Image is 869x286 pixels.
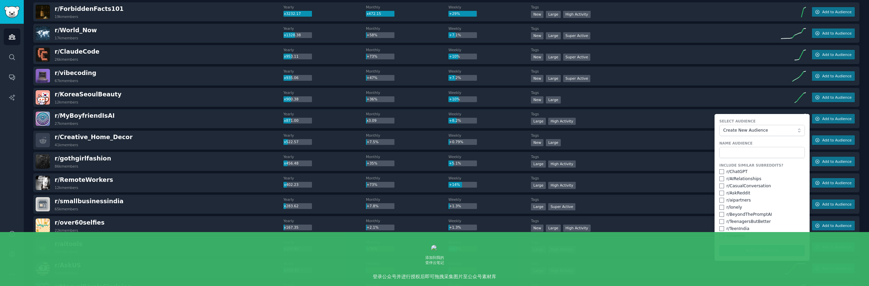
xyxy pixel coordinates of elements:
[531,118,546,125] div: Large
[563,32,591,39] div: Super Active
[531,133,779,138] dt: Tags
[548,203,576,210] div: Super Active
[283,197,366,202] dt: Yearly
[548,118,576,125] div: High Activity
[531,182,546,189] div: Large
[448,133,531,138] dt: Weekly
[531,47,779,52] dt: Tags
[449,118,461,122] span: +8.2%
[366,47,448,52] dt: Monthly
[449,12,460,16] span: +29%
[812,199,855,209] button: Add to Audience
[55,70,96,76] span: r/ vibecoding
[531,112,779,116] dt: Tags
[55,5,124,12] span: r/ ForbiddenFacts101
[284,76,298,80] span: x935.06
[36,90,50,104] img: KoreaSeoulBeauty
[283,112,366,116] dt: Yearly
[55,112,115,119] span: r/ MyBoyfriendIsAI
[283,26,366,31] dt: Yearly
[448,69,531,74] dt: Weekly
[812,50,855,59] button: Add to Audience
[563,54,591,61] div: Super Active
[531,75,543,82] div: New
[449,54,460,58] span: +10%
[449,76,461,80] span: +7.2%
[449,97,460,101] span: +10%
[449,204,461,208] span: +1.3%
[55,176,113,183] span: r/ RemoteWorkers
[812,157,855,166] button: Add to Audience
[367,225,378,229] span: +2.1%
[367,97,377,101] span: +36%
[448,197,531,202] dt: Weekly
[283,133,366,138] dt: Yearly
[531,5,779,9] dt: Tags
[55,198,124,205] span: r/ smallbusinessindia
[284,54,298,58] span: x953.11
[367,140,378,144] span: +7.5%
[449,140,463,144] span: +0.79%
[726,205,742,211] div: r/ lonely
[55,219,105,226] span: r/ over60selfies
[283,154,366,159] dt: Yearly
[283,218,366,223] dt: Yearly
[449,161,461,165] span: +5.1%
[55,91,122,98] span: r/ KoreaSeoulBeauty
[448,112,531,116] dt: Weekly
[448,5,531,9] dt: Weekly
[812,93,855,102] button: Add to Audience
[531,203,546,210] div: Large
[726,169,747,175] div: r/ ChatGPT
[719,125,805,136] button: Create New Audience
[546,225,561,232] div: Large
[822,116,851,121] span: Add to Audience
[55,100,78,104] div: 12k members
[531,96,543,103] div: New
[531,54,543,61] div: New
[812,28,855,38] button: Add to Audience
[55,57,78,62] div: 26k members
[284,161,298,165] span: x456.48
[367,118,377,122] span: x3.09
[448,26,531,31] dt: Weekly
[366,90,448,95] dt: Monthly
[55,78,78,83] div: 67k members
[546,32,561,39] div: Large
[36,69,50,83] img: vibecoding
[822,52,851,57] span: Add to Audience
[822,223,851,228] span: Add to Audience
[366,26,448,31] dt: Monthly
[546,11,561,18] div: Large
[546,75,561,82] div: Large
[283,47,366,52] dt: Yearly
[55,142,78,147] div: 41k members
[812,114,855,123] button: Add to Audience
[822,138,851,142] span: Add to Audience
[726,226,749,232] div: r/ TeenIndia
[449,225,461,229] span: +1.3%
[36,26,50,40] img: World_Now
[284,33,301,37] span: x1328.38
[284,204,298,208] span: x283.62
[284,225,298,229] span: x167.35
[548,182,576,189] div: High Activity
[284,118,298,122] span: x871.00
[366,197,448,202] dt: Monthly
[55,14,78,19] div: 19k members
[448,176,531,180] dt: Weekly
[812,135,855,145] button: Add to Audience
[367,183,377,187] span: +73%
[531,11,543,18] div: New
[812,178,855,188] button: Add to Audience
[55,48,99,55] span: r/ ClaudeCode
[367,12,381,16] span: x472.15
[531,32,543,39] div: New
[531,176,779,180] dt: Tags
[55,207,78,211] div: 65k members
[448,47,531,52] dt: Weekly
[448,218,531,223] dt: Weekly
[719,119,805,123] label: Select Audience
[448,154,531,159] dt: Weekly
[284,183,298,187] span: x402.23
